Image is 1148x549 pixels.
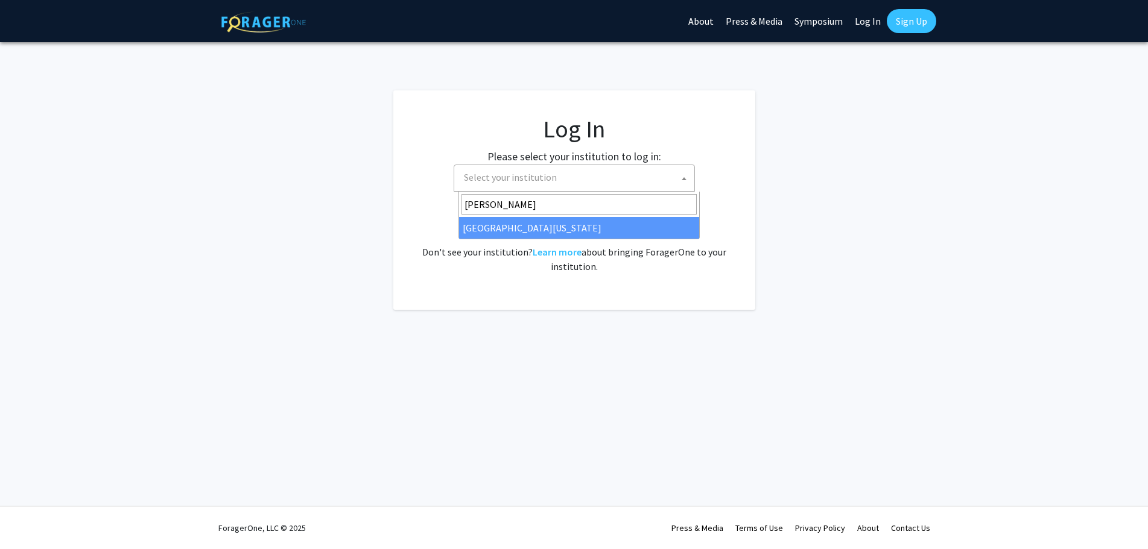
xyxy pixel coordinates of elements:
input: Search [461,194,697,215]
span: Select your institution [464,171,557,183]
a: Privacy Policy [795,522,845,533]
span: Select your institution [459,165,694,190]
a: Learn more about bringing ForagerOne to your institution [533,246,582,258]
li: [GEOGRAPHIC_DATA][US_STATE] [459,217,699,239]
a: Press & Media [671,522,723,533]
a: About [857,522,879,533]
div: ForagerOne, LLC © 2025 [218,507,306,549]
label: Please select your institution to log in: [487,148,661,165]
a: Contact Us [891,522,930,533]
a: Terms of Use [735,522,783,533]
img: ForagerOne Logo [221,11,306,33]
a: Sign Up [887,9,936,33]
h1: Log In [417,115,731,143]
div: No account? . Don't see your institution? about bringing ForagerOne to your institution. [417,216,731,274]
span: Select your institution [454,165,695,192]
